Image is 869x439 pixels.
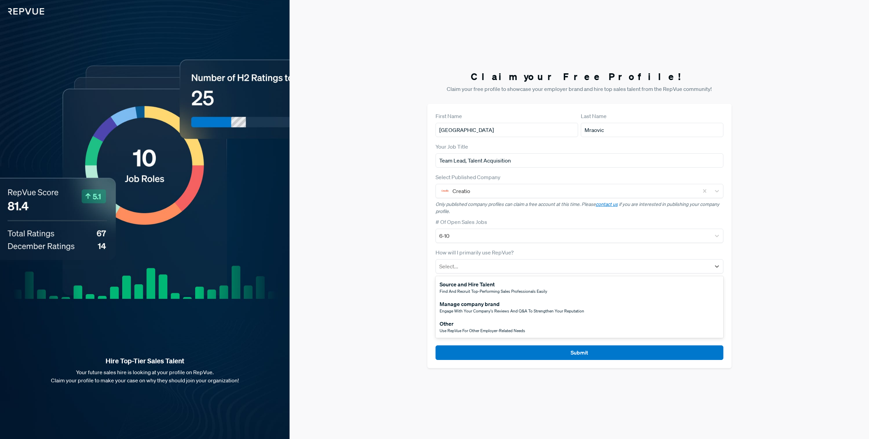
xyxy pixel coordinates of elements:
[581,112,607,120] label: Last Name
[436,218,487,226] label: # Of Open Sales Jobs
[436,345,723,360] button: Submit
[440,300,584,308] div: Manage company brand
[581,123,723,137] input: Last Name
[596,201,618,207] a: contact us
[436,112,462,120] label: First Name
[11,357,279,365] strong: Hire Top-Tier Sales Talent
[436,123,578,137] input: First Name
[427,71,732,82] h3: Claim your Free Profile!
[436,173,500,181] label: Select Published Company
[440,280,547,288] div: Source and Hire Talent
[11,368,279,384] p: Your future sales hire is looking at your profile on RepVue. Claim your profile to make your case...
[436,201,723,215] p: Only published company profiles can claim a free account at this time. Please if you are interest...
[436,153,723,168] input: Title
[436,248,514,256] label: How will I primarily use RepVue?
[427,85,732,93] p: Claim your free profile to showcase your employer brand and hire top sales talent from the RepVue...
[440,328,525,333] span: Use RepVue for other employer-related needs
[440,288,547,294] span: Find and recruit top-performing sales professionals easily
[440,308,584,314] span: Engage with your company's reviews and Q&A to strengthen your reputation
[440,320,525,328] div: Other
[436,142,468,151] label: Your Job Title
[441,187,449,195] img: Creatio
